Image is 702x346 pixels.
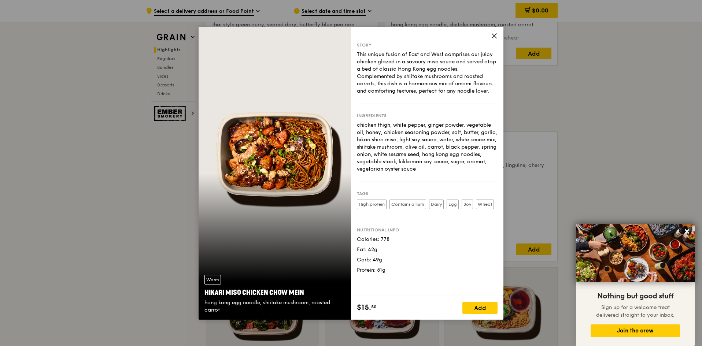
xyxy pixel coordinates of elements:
img: DSC07876-Edit02-Large.jpeg [576,224,695,282]
div: chicken thigh, white pepper, ginger powder, vegetable oil, honey, chicken seasoning powder, salt,... [357,122,498,173]
div: Fat: 42g [357,246,498,253]
span: Nothing but good stuff [597,292,673,301]
div: Hikari Miso Chicken Chow Mein [204,287,345,298]
div: hong kong egg noodle, shiitake mushroom, roasted carrot [204,299,345,314]
button: Close [681,226,693,237]
div: Carb: 49g [357,256,498,264]
div: Protein: 51g [357,267,498,274]
div: Nutritional info [357,227,498,233]
label: Soy [462,200,473,209]
span: $15. [357,302,371,313]
div: This unique fusion of East and West comprises our juicy chicken glazed in a savoury miso sauce an... [357,51,498,95]
div: Add [462,302,498,314]
label: High protein [357,200,387,209]
div: Calories: 778 [357,236,498,243]
span: Sign up for a welcome treat delivered straight to your inbox. [596,304,675,318]
div: Tags [357,191,498,197]
div: Ingredients [357,113,498,119]
div: Warm [204,275,221,284]
button: Join the crew [591,324,680,337]
label: Dairy [429,200,444,209]
div: Story [357,42,498,48]
label: Contains allium [389,200,426,209]
span: 50 [371,304,377,310]
label: Wheat [476,200,494,209]
label: Egg [447,200,459,209]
